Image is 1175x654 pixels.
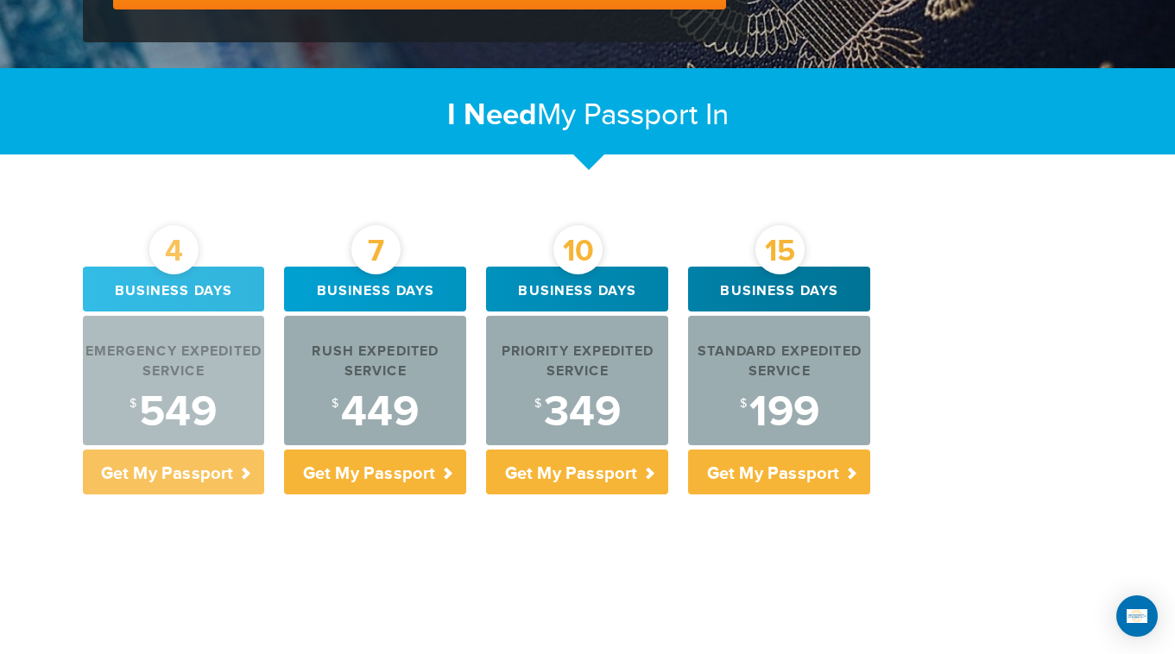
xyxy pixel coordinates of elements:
[149,225,199,274] div: 4
[688,267,870,311] div: Business days
[740,397,747,411] sup: $
[83,97,1093,134] h2: My
[688,391,870,434] div: 199
[584,97,729,133] span: Passport In
[486,450,668,494] p: Get My Passport
[284,450,466,494] p: Get My Passport
[688,267,870,494] a: 15 Business days Standard Expedited Service $199 Get My Passport
[83,343,265,382] div: Emergency Expedited Service
[351,225,401,274] div: 7
[83,450,265,494] p: Get My Passport
[83,267,265,311] div: Business days
[284,391,466,434] div: 449
[284,267,466,311] div: Business days
[688,343,870,382] div: Standard Expedited Service
[755,225,805,274] div: 15
[130,397,136,411] sup: $
[486,343,668,382] div: Priority Expedited Service
[284,267,466,494] a: 7 Business days Rush Expedited Service $449 Get My Passport
[447,97,537,134] strong: I Need
[486,267,668,311] div: Business days
[688,450,870,494] p: Get My Passport
[1116,595,1158,637] div: Open Intercom Messenger
[284,343,466,382] div: Rush Expedited Service
[83,391,265,434] div: 549
[83,267,265,494] a: 4 Business days Emergency Expedited Service $549 Get My Passport
[486,267,668,494] a: 10 Business days Priority Expedited Service $349 Get My Passport
[534,397,541,411] sup: $
[332,397,338,411] sup: $
[553,225,603,274] div: 10
[486,391,668,434] div: 349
